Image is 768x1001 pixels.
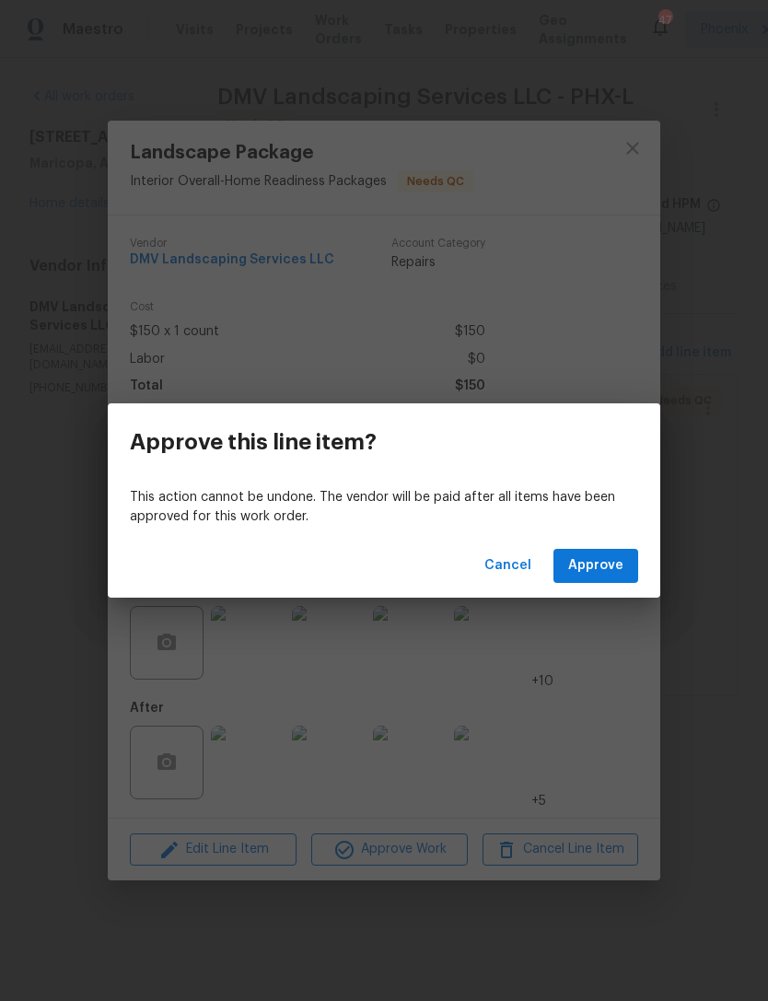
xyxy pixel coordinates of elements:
span: Approve [568,554,623,577]
p: This action cannot be undone. The vendor will be paid after all items have been approved for this... [130,488,638,527]
span: Cancel [484,554,531,577]
h3: Approve this line item? [130,429,377,455]
button: Approve [553,549,638,583]
button: Cancel [477,549,539,583]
